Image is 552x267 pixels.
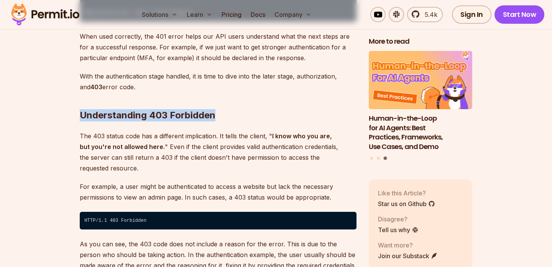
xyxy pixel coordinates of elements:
[369,51,472,109] img: Human-in-the-Loop for AI Agents: Best Practices, Frameworks, Use Cases, and Demo
[495,5,545,24] a: Start Now
[80,71,356,92] p: With the authentication stage handled, it is time to dive into the later stage, authorization, an...
[369,51,472,161] div: Posts
[378,214,419,223] p: Disagree?
[80,181,356,203] p: For example, a user might be authenticated to access a website but lack the necessary permissions...
[407,7,443,22] a: 5.4k
[369,37,472,46] h2: More to read
[378,240,438,249] p: Want more?
[378,199,435,208] a: Star us on Github
[377,156,380,159] button: Go to slide 2
[90,83,102,91] strong: 403
[383,156,387,160] button: Go to slide 3
[452,5,491,24] a: Sign In
[420,10,437,19] span: 5.4k
[219,7,245,22] a: Pricing
[80,79,356,121] h2: Understanding 403 Forbidden
[80,212,356,229] code: HTTP/1.1 403 Forbidden
[378,225,419,234] a: Tell us why
[80,31,356,63] p: When used correctly, the 401 error helps our API users understand what the next steps are for a s...
[184,7,215,22] button: Learn
[80,131,356,174] p: The 403 status code has a different implication. It tells the client, " " Even if the client prov...
[369,51,472,152] a: Human-in-the-Loop for AI Agents: Best Practices, Frameworks, Use Cases, and DemoHuman-in-the-Loop...
[369,51,472,152] li: 3 of 3
[378,188,435,197] p: Like this Article?
[370,156,373,159] button: Go to slide 1
[248,7,268,22] a: Docs
[8,2,83,28] img: Permit logo
[271,7,315,22] button: Company
[378,251,438,260] a: Join our Substack
[369,113,472,151] h3: Human-in-the-Loop for AI Agents: Best Practices, Frameworks, Use Cases, and Demo
[139,7,181,22] button: Solutions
